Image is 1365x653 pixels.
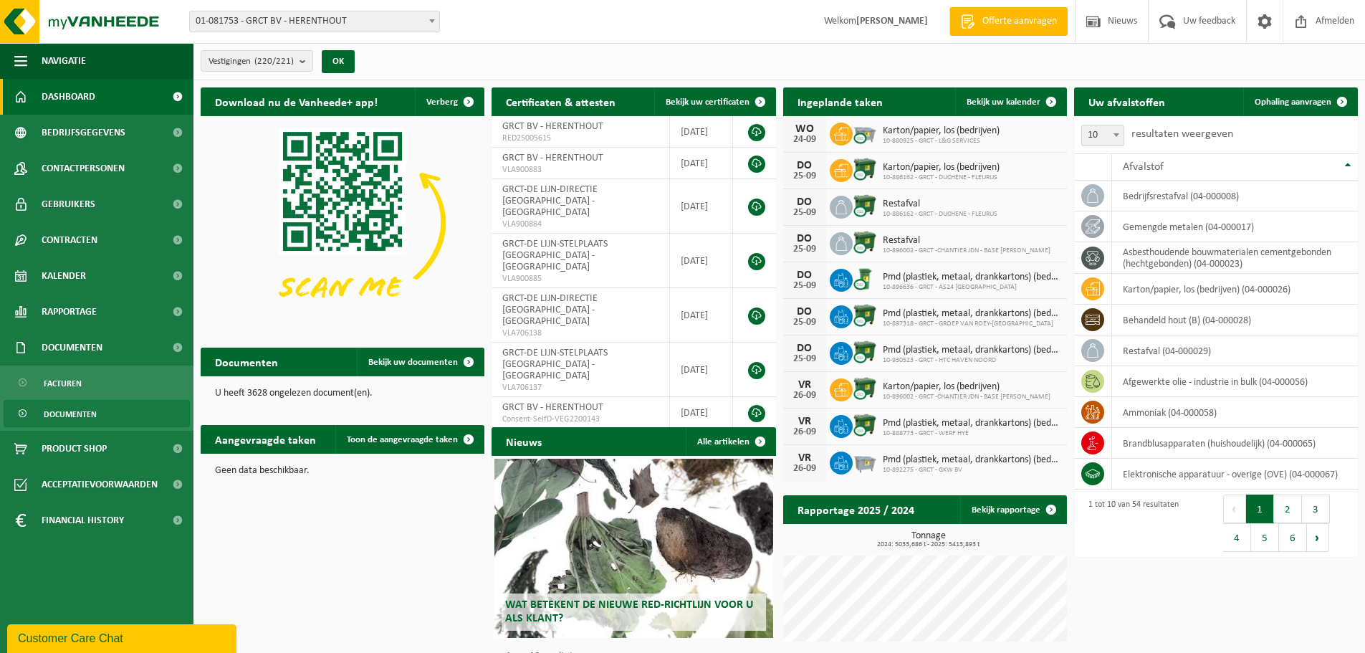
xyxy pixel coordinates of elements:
[1112,242,1358,274] td: asbesthoudende bouwmaterialen cementgebonden (hechtgebonden) (04-000023)
[1302,495,1330,523] button: 3
[502,121,603,132] span: GRCT BV - HERENTHOUT
[790,343,819,354] div: DO
[790,160,819,171] div: DO
[883,247,1050,255] span: 10-896002 - GRCT -CHANTIER JDN - BASE [PERSON_NAME]
[254,57,294,66] count: (220/221)
[790,416,819,427] div: VR
[502,184,598,218] span: GRCT-DE LIJN-DIRECTIE [GEOGRAPHIC_DATA] - [GEOGRAPHIC_DATA]
[666,97,749,107] span: Bekijk uw certificaten
[790,135,819,145] div: 24-09
[1081,493,1179,553] div: 1 tot 10 van 54 resultaten
[853,120,877,145] img: WB-2500-CU
[335,425,483,454] a: Toon de aangevraagde taken
[502,239,608,272] span: GRCT-DE LIJN-STELPLAATS [GEOGRAPHIC_DATA] - [GEOGRAPHIC_DATA]
[856,16,928,27] strong: [PERSON_NAME]
[1223,523,1251,552] button: 4
[1279,523,1307,552] button: 6
[883,283,1060,292] span: 10-896636 - GRCT - AS24 [GEOGRAPHIC_DATA]
[670,397,733,429] td: [DATE]
[790,318,819,328] div: 25-09
[1112,305,1358,335] td: behandeld hout (B) (04-000028)
[502,164,658,176] span: VLA900883
[883,308,1060,320] span: Pmd (plastiek, metaal, drankkartons) (bedrijven)
[790,531,1067,548] h3: Tonnage
[368,358,458,367] span: Bekijk uw documenten
[1123,161,1164,173] span: Afvalstof
[883,381,1050,393] span: Karton/papier, los (bedrijven)
[883,356,1060,365] span: 10-930523 - GRCT - HTC HAVEN NOORD
[492,87,630,115] h2: Certificaten & attesten
[1112,428,1358,459] td: brandblusapparaten (huishoudelijk) (04-000065)
[790,379,819,391] div: VR
[42,43,86,79] span: Navigatie
[7,621,239,653] iframe: chat widget
[853,230,877,254] img: WB-1100-CU
[502,293,598,327] span: GRCT-DE LIJN-DIRECTIE [GEOGRAPHIC_DATA] - [GEOGRAPHIC_DATA]
[42,222,97,258] span: Contracten
[502,133,658,144] span: RED25005615
[201,50,313,72] button: Vestigingen(220/221)
[322,50,355,73] button: OK
[201,425,330,453] h2: Aangevraagde taken
[790,270,819,281] div: DO
[505,599,753,624] span: Wat betekent de nieuwe RED-richtlijn voor u als klant?
[790,208,819,218] div: 25-09
[502,382,658,394] span: VLA706137
[1112,181,1358,211] td: bedrijfsrestafval (04-000008)
[42,258,86,294] span: Kalender
[42,186,95,222] span: Gebruikers
[686,427,775,456] a: Alle artikelen
[883,320,1060,328] span: 10-897318 - GRCT - GROEP VAN ROEY-[GEOGRAPHIC_DATA]
[790,233,819,244] div: DO
[1112,335,1358,366] td: restafval (04-000029)
[1223,495,1246,523] button: Previous
[1255,97,1331,107] span: Ophaling aanvragen
[502,273,658,285] span: VLA900885
[883,454,1060,466] span: Pmd (plastiek, metaal, drankkartons) (bedrijven)
[883,466,1060,475] span: 10-892275 - GRCT - GKW BV
[960,495,1065,524] a: Bekijk rapportage
[1307,523,1329,552] button: Next
[883,162,1000,173] span: Karton/papier, los (bedrijven)
[790,244,819,254] div: 25-09
[979,14,1060,29] span: Offerte aanvragen
[42,115,125,151] span: Bedrijfsgegevens
[44,370,82,397] span: Facturen
[883,418,1060,429] span: Pmd (plastiek, metaal, drankkartons) (bedrijven)
[201,116,484,329] img: Download de VHEPlus App
[502,414,658,425] span: Consent-SelfD-VEG2200143
[1112,211,1358,242] td: gemengde metalen (04-000017)
[1112,274,1358,305] td: karton/papier, los (bedrijven) (04-000026)
[883,272,1060,283] span: Pmd (plastiek, metaal, drankkartons) (bedrijven)
[790,354,819,364] div: 25-09
[1251,523,1279,552] button: 5
[654,87,775,116] a: Bekijk uw certificaten
[853,340,877,364] img: WB-1100-CU
[853,303,877,328] img: WB-1100-CU
[42,79,95,115] span: Dashboard
[790,123,819,135] div: WO
[42,151,125,186] span: Contactpersonen
[949,7,1068,36] a: Offerte aanvragen
[42,502,124,538] span: Financial History
[790,452,819,464] div: VR
[215,466,470,476] p: Geen data beschikbaar.
[883,393,1050,401] span: 10-896002 - GRCT -CHANTIER JDN - BASE [PERSON_NAME]
[426,97,458,107] span: Verberg
[883,173,1000,182] span: 10-886162 - GRCT - DUCHENE - FLEURUS
[883,429,1060,438] span: 10-888773 - GRCT - WERF HYE
[790,171,819,181] div: 25-09
[883,345,1060,356] span: Pmd (plastiek, metaal, drankkartons) (bedrijven)
[1081,125,1124,146] span: 10
[783,495,929,523] h2: Rapportage 2025 / 2024
[502,328,658,339] span: VLA706138
[201,87,392,115] h2: Download nu de Vanheede+ app!
[502,219,658,230] span: VLA900884
[502,348,608,381] span: GRCT-DE LIJN-STELPLAATS [GEOGRAPHIC_DATA] - [GEOGRAPHIC_DATA]
[1082,125,1124,146] span: 10
[853,376,877,401] img: WB-1100-CU
[502,153,603,163] span: GRCT BV - HERENTHOUT
[4,369,190,396] a: Facturen
[415,87,483,116] button: Verberg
